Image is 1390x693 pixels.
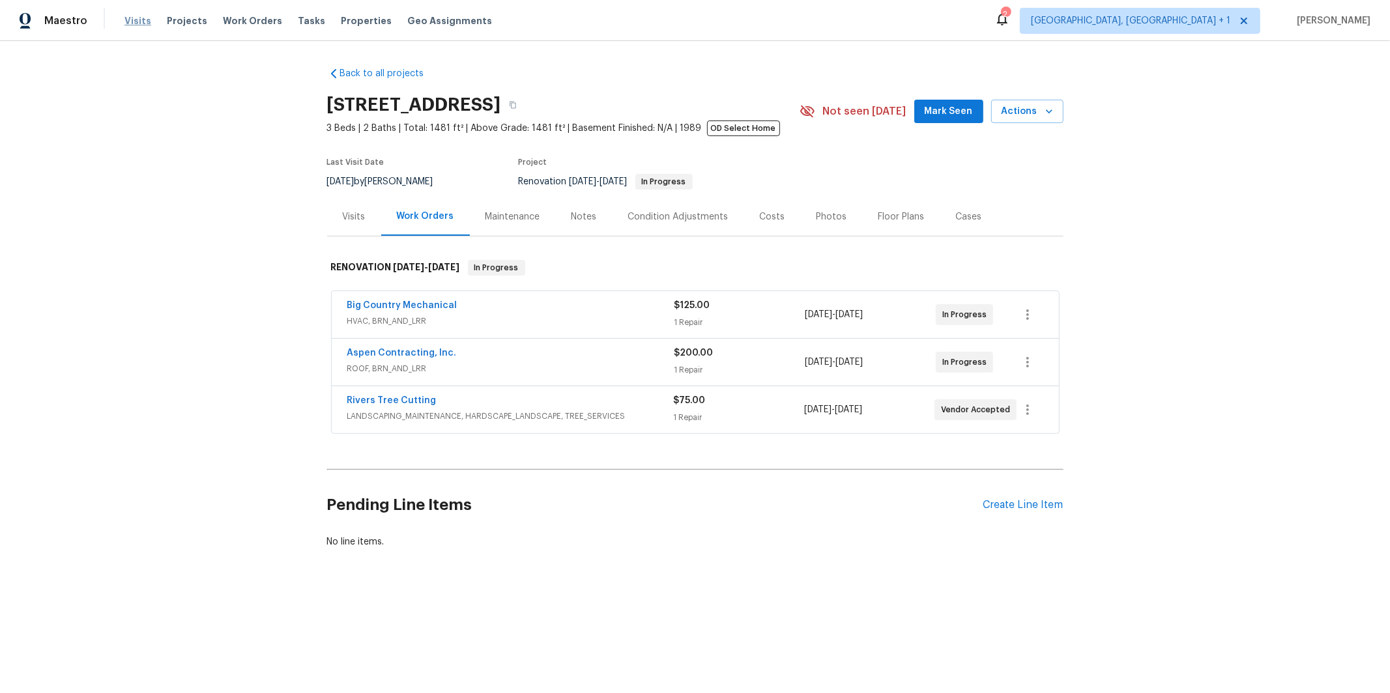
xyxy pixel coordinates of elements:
[805,308,863,321] span: -
[628,210,729,223] div: Condition Adjustments
[394,262,425,272] span: [DATE]
[343,210,366,223] div: Visits
[570,177,597,186] span: [DATE]
[983,499,1064,511] div: Create Line Item
[805,356,863,369] span: -
[1001,8,1010,21] div: 2
[347,362,674,375] span: ROOF, BRN_AND_LRR
[347,348,457,358] a: Aspen Contracting, Inc.
[327,247,1064,289] div: RENOVATION [DATE]-[DATE]In Progress
[327,158,384,166] span: Last Visit Date
[674,411,804,424] div: 1 Repair
[570,177,628,186] span: -
[823,105,906,118] span: Not seen [DATE]
[519,158,547,166] span: Project
[925,104,973,120] span: Mark Seen
[331,260,460,276] h6: RENOVATION
[674,301,710,310] span: $125.00
[347,315,674,328] span: HVAC, BRN_AND_LRR
[914,100,983,124] button: Mark Seen
[805,358,832,367] span: [DATE]
[805,310,832,319] span: [DATE]
[347,301,457,310] a: Big Country Mechanical
[397,210,454,223] div: Work Orders
[817,210,847,223] div: Photos
[942,308,992,321] span: In Progress
[407,14,492,27] span: Geo Assignments
[674,396,706,405] span: $75.00
[519,177,693,186] span: Renovation
[991,100,1064,124] button: Actions
[637,178,691,186] span: In Progress
[327,475,983,535] h2: Pending Line Items
[327,122,800,135] span: 3 Beds | 2 Baths | Total: 1481 ft² | Above Grade: 1481 ft² | Basement Finished: N/A | 1989
[956,210,982,223] div: Cases
[44,14,87,27] span: Maestro
[878,210,925,223] div: Floor Plans
[347,396,437,405] a: Rivers Tree Cutting
[327,174,449,190] div: by [PERSON_NAME]
[835,310,863,319] span: [DATE]
[469,261,524,274] span: In Progress
[485,210,540,223] div: Maintenance
[167,14,207,27] span: Projects
[347,410,674,423] span: LANDSCAPING_MAINTENANCE, HARDSCAPE_LANDSCAPE, TREE_SERVICES
[941,403,1015,416] span: Vendor Accepted
[572,210,597,223] div: Notes
[600,177,628,186] span: [DATE]
[942,356,992,369] span: In Progress
[804,403,862,416] span: -
[327,535,1064,548] div: No line items.
[707,120,780,136] span: OD Select Home
[835,358,863,367] span: [DATE]
[394,262,460,272] span: -
[674,348,714,358] span: $200.00
[760,210,785,223] div: Costs
[835,405,862,414] span: [DATE]
[1031,14,1230,27] span: [GEOGRAPHIC_DATA], [GEOGRAPHIC_DATA] + 1
[298,16,325,25] span: Tasks
[1002,104,1053,120] span: Actions
[804,405,832,414] span: [DATE]
[674,363,805,376] div: 1 Repair
[674,316,805,329] div: 1 Repair
[223,14,282,27] span: Work Orders
[327,98,501,111] h2: [STREET_ADDRESS]
[327,67,452,80] a: Back to all projects
[1292,14,1370,27] span: [PERSON_NAME]
[429,262,460,272] span: [DATE]
[124,14,151,27] span: Visits
[501,93,525,117] button: Copy Address
[327,177,355,186] span: [DATE]
[341,14,392,27] span: Properties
